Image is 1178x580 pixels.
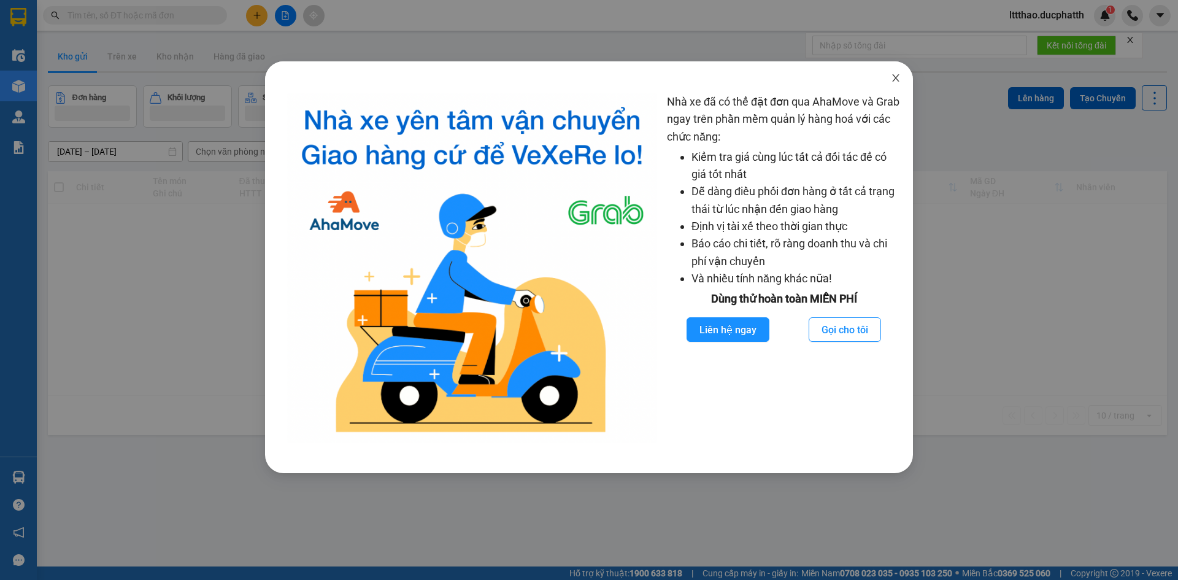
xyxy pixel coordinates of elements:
[687,317,769,342] button: Liên hệ ngay
[691,183,901,218] li: Dễ dàng điều phối đơn hàng ở tất cả trạng thái từ lúc nhận đến giao hàng
[691,218,901,235] li: Định vị tài xế theo thời gian thực
[667,93,901,443] div: Nhà xe đã có thể đặt đơn qua AhaMove và Grab ngay trên phần mềm quản lý hàng hoá với các chức năng:
[809,317,881,342] button: Gọi cho tôi
[287,93,657,443] img: logo
[879,61,913,96] button: Close
[699,322,756,338] span: Liên hệ ngay
[891,73,901,83] span: close
[691,270,901,287] li: Và nhiều tính năng khác nữa!
[691,235,901,270] li: Báo cáo chi tiết, rõ ràng doanh thu và chi phí vận chuyển
[691,149,901,184] li: Kiểm tra giá cùng lúc tất cả đối tác để có giá tốt nhất
[822,322,868,338] span: Gọi cho tôi
[667,290,901,307] div: Dùng thử hoàn toàn MIỄN PHÍ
